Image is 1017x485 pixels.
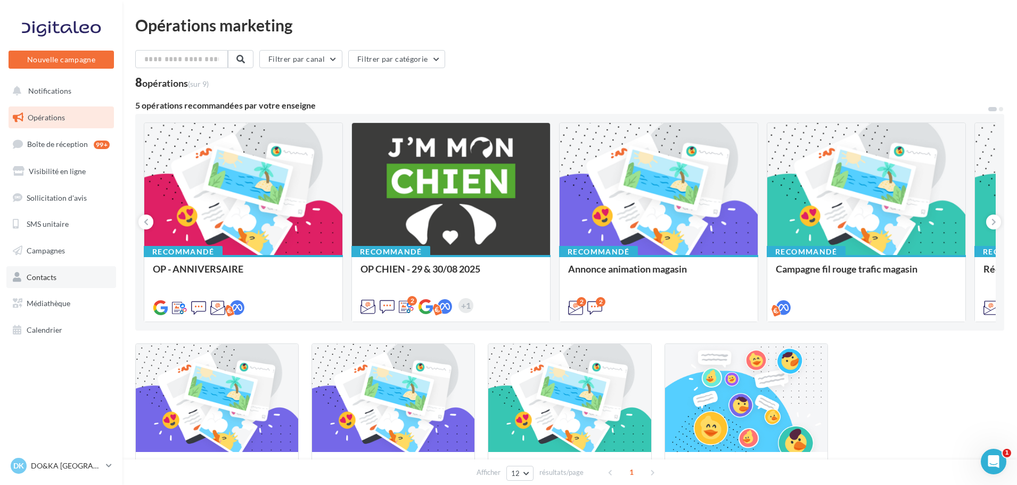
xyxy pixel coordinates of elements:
button: Nouvelle campagne [9,51,114,69]
span: Campagnes [27,246,65,255]
a: Sollicitation d'avis [6,187,116,209]
a: DK DO&KA [GEOGRAPHIC_DATA] [9,456,114,476]
div: 99+ [94,141,110,149]
button: Notifications [6,80,112,102]
button: 12 [506,466,534,481]
a: SMS unitaire [6,213,116,235]
div: opérations [142,78,209,88]
div: Opérations marketing [135,17,1004,33]
span: 1 [623,464,640,481]
span: Calendrier [27,325,62,334]
span: Notifications [28,86,71,95]
a: Médiathèque [6,292,116,315]
a: Boîte de réception99+ [6,133,116,155]
span: Afficher [477,467,501,478]
a: Campagnes [6,240,116,262]
span: Boîte de réception [27,139,88,149]
div: Annonce animation magasin [568,264,749,285]
span: résultats/page [539,467,584,478]
span: DK [13,461,24,471]
div: 2 [407,296,417,306]
div: OP CHIEN - 29 & 30/08 2025 [360,264,542,285]
span: Contacts [27,273,56,282]
div: Recommandé [767,246,846,258]
span: Opérations [28,113,65,122]
a: Calendrier [6,319,116,341]
div: 2 [596,297,605,307]
div: Recommandé [559,246,638,258]
button: Filtrer par canal [259,50,342,68]
span: Visibilité en ligne [29,167,86,176]
span: 1 [1003,449,1011,457]
span: Sollicitation d'avis [27,193,87,202]
div: 5 opérations recommandées par votre enseigne [135,101,987,110]
iframe: Intercom live chat [981,449,1006,474]
div: +1 [458,298,473,313]
div: Recommandé [351,246,430,258]
span: Médiathèque [27,299,70,308]
button: Filtrer par catégorie [348,50,445,68]
span: 12 [511,469,520,478]
a: Opérations [6,106,116,129]
span: (sur 9) [188,79,209,88]
p: DO&KA [GEOGRAPHIC_DATA] [31,461,102,471]
div: 2 [577,297,586,307]
div: Campagne fil rouge trafic magasin [776,264,957,285]
div: OP - ANNIVERSAIRE [153,264,334,285]
span: SMS unitaire [27,219,69,228]
a: Contacts [6,266,116,289]
div: 8 [135,77,209,88]
a: Visibilité en ligne [6,160,116,183]
div: Recommandé [144,246,223,258]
